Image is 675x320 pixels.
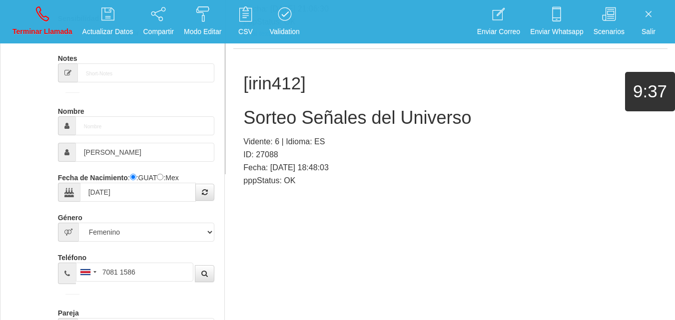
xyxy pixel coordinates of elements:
h1: [irin412] [243,74,658,93]
h2: Sorteo Señales del Universo [243,108,658,128]
a: Validation [266,3,303,40]
input: Apellido [75,143,215,162]
input: :Quechi GUAT [130,174,136,180]
input: :Yuca-Mex [157,174,163,180]
p: Validation [269,26,299,37]
a: Compartir [140,3,177,40]
p: Compartir [143,26,174,37]
p: Enviar Correo [477,26,520,37]
p: Enviar Whatsapp [530,26,584,37]
label: Teléfono [58,249,86,263]
a: Actualizar Datos [79,3,137,40]
p: Actualizar Datos [82,26,133,37]
div: Costa Rica: +506 [76,263,99,281]
div: : :GUAT :Mex [58,169,215,202]
a: CSV [228,3,263,40]
label: Pareja [58,305,79,318]
a: Modo Editar [180,3,225,40]
p: Vidente: 6 | Idioma: ES [243,135,658,148]
a: Enviar Correo [474,3,524,40]
a: Scenarios [590,3,628,40]
label: Fecha de Nacimiento [58,169,128,183]
p: CSV [231,26,259,37]
p: Modo Editar [184,26,221,37]
a: Salir [631,3,666,40]
input: Teléfono [76,263,193,282]
p: Salir [635,26,663,37]
a: Enviar Whatsapp [527,3,587,40]
p: Fecha: [DATE] 18:48:03 [243,161,658,174]
p: Terminar Llamada [12,26,72,37]
p: Scenarios [594,26,625,37]
input: Nombre [75,116,215,135]
label: Notes [58,50,77,63]
h1: 9:37 [625,82,675,101]
a: Terminar Llamada [9,3,76,40]
p: ID: 27088 [243,148,658,161]
input: Short-Notes [77,63,215,82]
p: pppStatus: OK [243,174,658,187]
label: Nombre [58,103,84,116]
label: Género [58,209,82,223]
